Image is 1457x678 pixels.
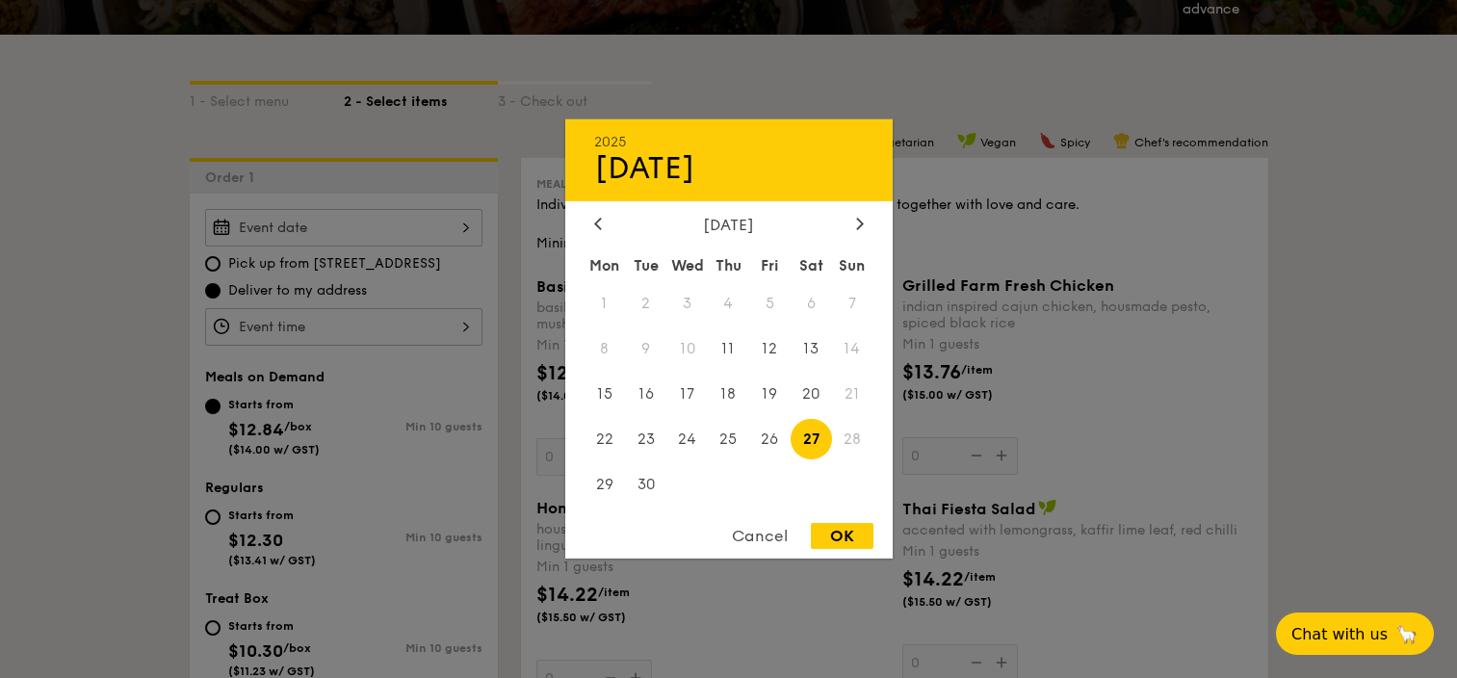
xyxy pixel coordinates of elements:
[708,283,749,325] span: 4
[832,328,873,370] span: 14
[791,374,832,415] span: 20
[594,216,864,234] div: [DATE]
[585,463,626,505] span: 29
[1276,613,1434,655] button: Chat with us🦙
[585,283,626,325] span: 1
[666,418,708,459] span: 24
[594,134,864,150] div: 2025
[666,248,708,283] div: Wed
[666,283,708,325] span: 3
[625,418,666,459] span: 23
[625,248,666,283] div: Tue
[749,418,791,459] span: 26
[708,418,749,459] span: 25
[666,374,708,415] span: 17
[594,150,864,187] div: [DATE]
[625,463,666,505] span: 30
[1395,623,1418,645] span: 🦙
[832,418,873,459] span: 28
[749,283,791,325] span: 5
[625,328,666,370] span: 9
[1291,625,1388,643] span: Chat with us
[832,283,873,325] span: 7
[585,374,626,415] span: 15
[791,418,832,459] span: 27
[585,248,626,283] div: Mon
[585,328,626,370] span: 8
[708,328,749,370] span: 11
[713,523,807,549] div: Cancel
[749,248,791,283] div: Fri
[708,374,749,415] span: 18
[749,374,791,415] span: 19
[832,374,873,415] span: 21
[791,283,832,325] span: 6
[749,328,791,370] span: 12
[666,328,708,370] span: 10
[625,374,666,415] span: 16
[811,523,873,549] div: OK
[585,418,626,459] span: 22
[791,248,832,283] div: Sat
[791,328,832,370] span: 13
[832,248,873,283] div: Sun
[625,283,666,325] span: 2
[708,248,749,283] div: Thu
